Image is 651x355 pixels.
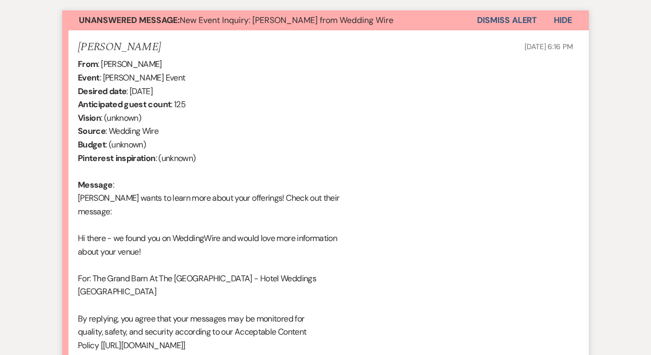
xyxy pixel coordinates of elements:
button: Hide [537,10,589,30]
b: From [78,59,98,70]
span: [DATE] 6:16 PM [525,42,573,51]
b: Anticipated guest count [78,99,171,110]
b: Event [78,72,100,83]
b: Vision [78,112,101,123]
button: Dismiss Alert [477,10,537,30]
b: Message [78,179,113,190]
b: Source [78,125,106,136]
strong: Unanswered Message: [79,15,180,26]
button: Unanswered Message:New Event Inquiry: [PERSON_NAME] from Wedding Wire [62,10,477,30]
b: Pinterest inspiration [78,153,156,164]
b: Budget [78,139,106,150]
b: Desired date [78,86,126,97]
span: New Event Inquiry: [PERSON_NAME] from Wedding Wire [79,15,393,26]
h5: [PERSON_NAME] [78,41,161,54]
span: Hide [554,15,572,26]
